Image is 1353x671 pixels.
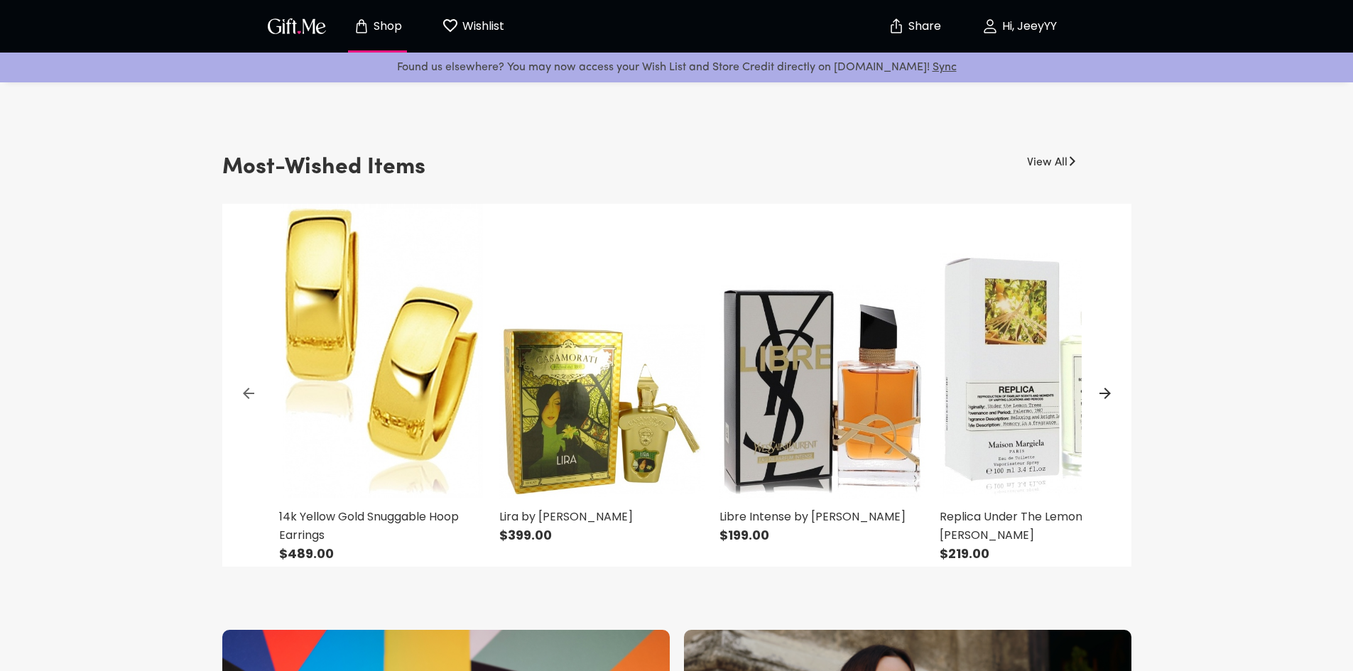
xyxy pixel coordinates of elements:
[265,16,329,36] img: GiftMe Logo
[1027,148,1067,171] a: View All
[940,545,1146,563] p: $219.00
[499,508,705,526] p: Lira by [PERSON_NAME]
[933,204,1153,567] div: Replica Under The Lemon Trees by Maison MargielaReplica Under The Lemon Trees by [PERSON_NAME]$21...
[905,21,941,33] p: Share
[279,204,485,498] img: 14k Yellow Gold Snuggable Hoop Earrings
[279,508,485,545] p: 14k Yellow Gold Snuggable Hoop Earrings
[940,508,1146,545] p: Replica Under The Lemon Trees by [PERSON_NAME]
[712,204,933,548] div: Libre Intense by Yves Saint LaurentLibre Intense by [PERSON_NAME]$199.00
[434,4,512,49] button: Wishlist page
[719,204,925,545] a: Libre Intense by Yves Saint LaurentLibre Intense by [PERSON_NAME]$199.00
[719,204,925,498] img: Libre Intense by Yves Saint Laurent
[370,21,402,33] p: Shop
[222,148,425,187] h3: Most-Wished Items
[940,204,1146,563] a: Replica Under The Lemon Trees by Maison MargielaReplica Under The Lemon Trees by [PERSON_NAME]$21...
[279,204,485,563] a: 14k Yellow Gold Snuggable Hoop Earrings14k Yellow Gold Snuggable Hoop Earrings$489.00
[499,204,705,498] img: Lira by Xerjoff
[888,18,905,35] img: secure
[933,62,957,73] a: Sync
[499,204,705,545] a: Lira by XerjoffLira by [PERSON_NAME]$399.00
[279,545,485,563] p: $489.00
[940,204,1146,498] img: Replica Under The Lemon Trees by Maison Margiela
[339,4,417,49] button: Store page
[719,526,925,545] p: $199.00
[263,18,330,35] button: GiftMe Logo
[272,204,492,567] div: 14k Yellow Gold Snuggable Hoop Earrings14k Yellow Gold Snuggable Hoop Earrings$489.00
[492,204,712,548] div: Lira by XerjoffLira by [PERSON_NAME]$399.00
[999,21,1057,33] p: Hi, JeeyYY
[719,508,925,526] p: Libre Intense by [PERSON_NAME]
[11,58,1342,77] p: Found us elsewhere? You may now access your Wish List and Store Credit directly on [DOMAIN_NAME]!
[499,526,705,545] p: $399.00
[459,17,504,36] p: Wishlist
[948,4,1090,49] button: Hi, JeeyYY
[890,1,940,51] button: Share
